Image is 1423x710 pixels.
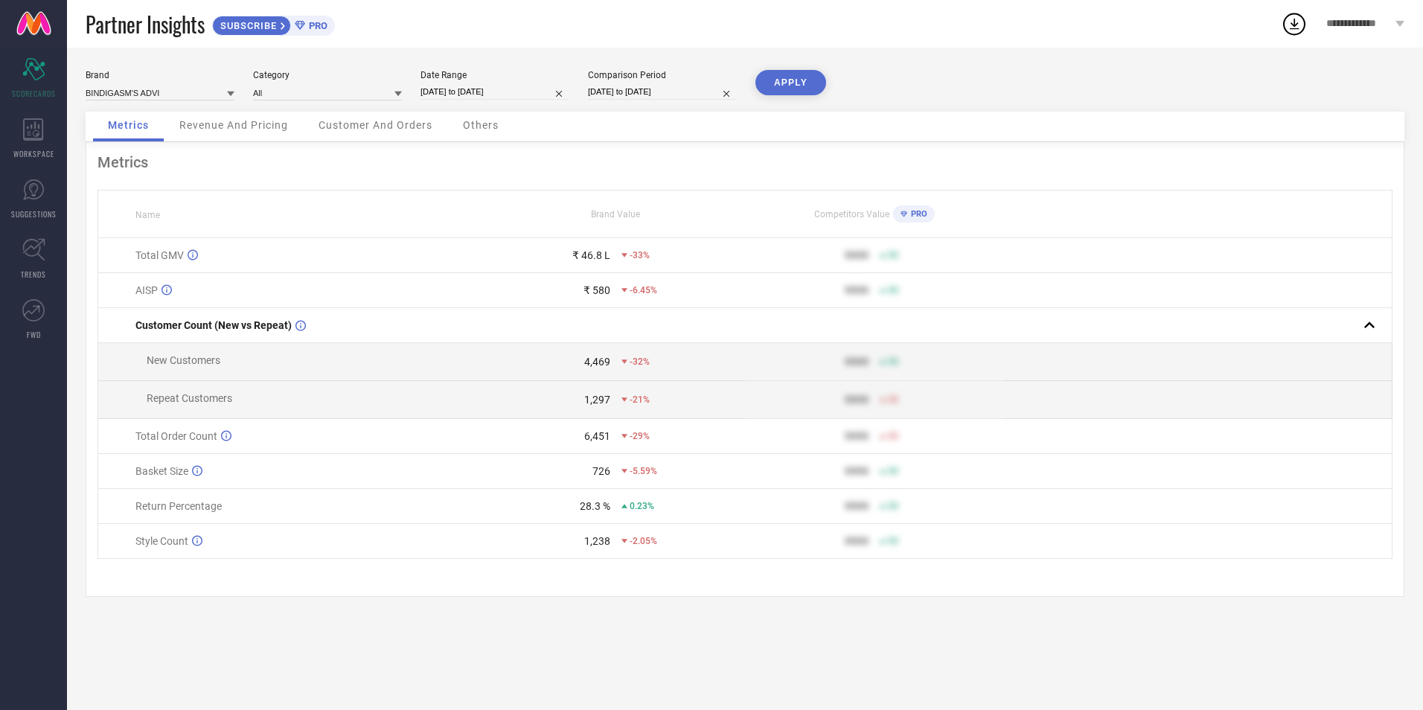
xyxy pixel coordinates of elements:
[86,70,234,80] div: Brand
[12,88,56,99] span: SCORECARDS
[845,249,869,261] div: 9999
[21,269,46,280] span: TRENDS
[755,70,826,95] button: APPLY
[319,119,432,131] span: Customer And Orders
[135,319,292,331] span: Customer Count (New vs Repeat)
[584,535,610,547] div: 1,238
[11,208,57,220] span: SUGGESTIONS
[420,70,569,80] div: Date Range
[630,466,657,476] span: -5.59%
[907,209,927,219] span: PRO
[845,394,869,406] div: 9999
[845,284,869,296] div: 9999
[572,249,610,261] div: ₹ 46.8 L
[1281,10,1308,37] div: Open download list
[630,250,650,260] span: -33%
[420,84,569,100] input: Select date range
[108,119,149,131] span: Metrics
[147,392,232,404] span: Repeat Customers
[13,148,54,159] span: WORKSPACE
[888,431,898,441] span: 50
[97,153,1392,171] div: Metrics
[814,209,889,220] span: Competitors Value
[580,500,610,512] div: 28.3 %
[588,84,737,100] input: Select comparison period
[630,501,654,511] span: 0.23%
[463,119,499,131] span: Others
[888,536,898,546] span: 50
[888,356,898,367] span: 50
[179,119,288,131] span: Revenue And Pricing
[888,285,898,295] span: 50
[135,535,188,547] span: Style Count
[27,329,41,340] span: FWD
[845,465,869,477] div: 9999
[253,70,402,80] div: Category
[630,356,650,367] span: -32%
[135,249,184,261] span: Total GMV
[630,285,657,295] span: -6.45%
[888,466,898,476] span: 50
[212,12,335,36] a: SUBSCRIBEPRO
[630,394,650,405] span: -21%
[86,9,205,39] span: Partner Insights
[584,356,610,368] div: 4,469
[135,465,188,477] span: Basket Size
[888,250,898,260] span: 50
[305,20,327,31] span: PRO
[845,535,869,547] div: 9999
[213,20,281,31] span: SUBSCRIBE
[888,394,898,405] span: 50
[584,430,610,442] div: 6,451
[135,284,158,296] span: AISP
[630,536,657,546] span: -2.05%
[135,500,222,512] span: Return Percentage
[845,430,869,442] div: 9999
[845,500,869,512] div: 9999
[588,70,737,80] div: Comparison Period
[147,354,220,366] span: New Customers
[845,356,869,368] div: 9999
[888,501,898,511] span: 50
[135,430,217,442] span: Total Order Count
[583,284,610,296] div: ₹ 580
[630,431,650,441] span: -29%
[591,209,640,220] span: Brand Value
[592,465,610,477] div: 726
[584,394,610,406] div: 1,297
[135,210,160,220] span: Name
